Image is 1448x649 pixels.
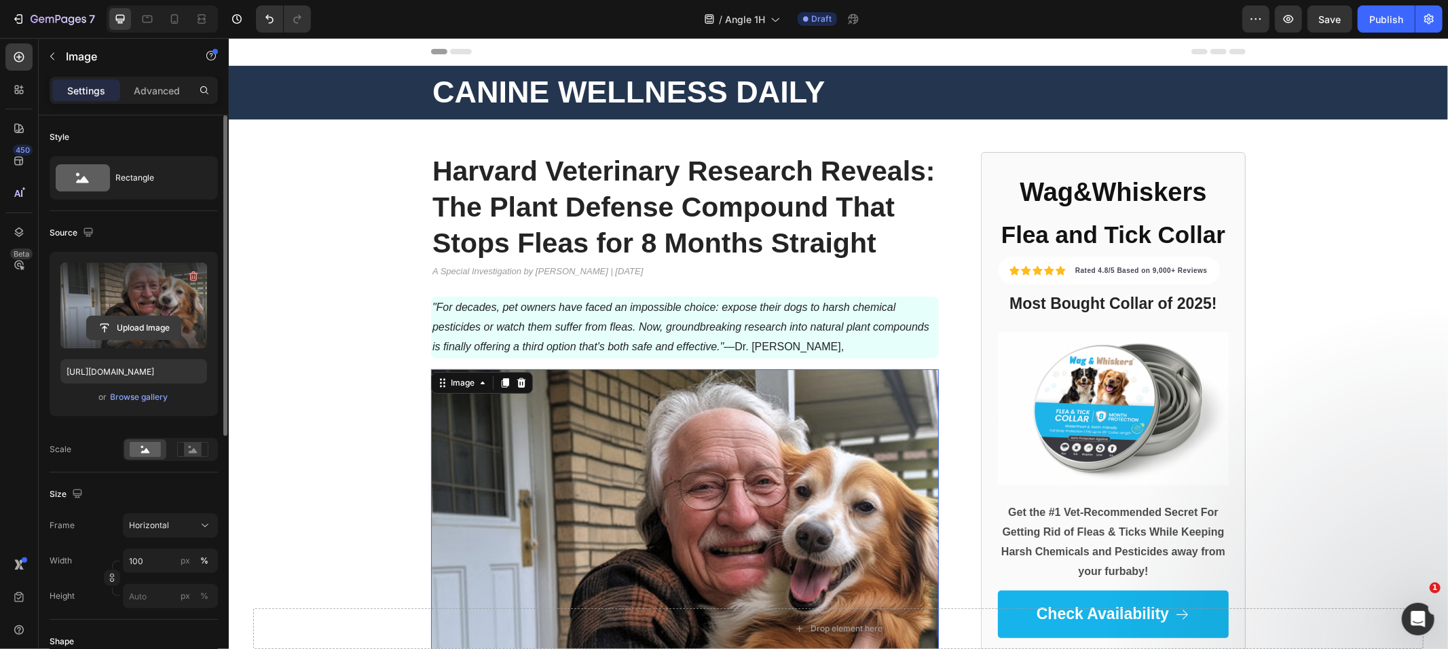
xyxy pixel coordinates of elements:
[89,11,95,27] p: 7
[1402,603,1434,635] iframe: Intercom live chat
[50,224,96,242] div: Source
[769,553,1000,600] a: Check Availability
[1319,14,1341,25] span: Save
[110,390,169,404] button: Browse gallery
[181,555,190,567] div: px
[134,84,180,98] p: Advanced
[50,519,75,532] label: Frame
[1358,5,1415,33] button: Publish
[719,12,722,26] span: /
[811,13,832,25] span: Draft
[204,37,596,71] strong: CANINE WELLNESS DAILY
[256,5,311,33] div: Undo/Redo
[177,588,193,604] button: %
[99,389,107,405] span: or
[181,590,190,602] div: px
[10,248,33,259] div: Beta
[129,519,169,532] span: Horizontal
[808,566,940,587] p: Check Availability
[177,553,193,569] button: %
[115,162,198,193] div: Rectangle
[204,228,414,238] i: A Special Investigation by [PERSON_NAME] | [DATE]
[50,131,69,143] div: Style
[196,553,212,569] button: px
[1430,582,1441,593] span: 1
[204,260,709,318] p: —Dr. [PERSON_NAME],
[50,635,74,648] div: Shape
[200,555,208,567] div: %
[1369,12,1403,26] div: Publish
[582,585,654,596] div: Drop element here
[50,590,75,602] label: Height
[773,183,997,210] span: Flea and Tick Collar
[50,555,72,567] label: Width
[123,549,218,573] input: px%
[229,38,1448,649] iframe: Design area
[769,255,1000,278] h2: Most Bought Collar of 2025!
[196,588,212,604] button: px
[13,145,33,155] div: 450
[769,294,1000,448] img: gempages_572715313389372640-72e2da30-fe5e-48e3-a0ea-4597837cc6a1.png
[219,339,248,351] div: Image
[111,391,168,403] div: Browse gallery
[123,513,218,538] button: Horizontal
[773,468,997,538] strong: Get the #1 Vet-Recommended Secret For Getting Rid of Fleas & Ticks While Keeping Harsh Chemicals ...
[123,584,218,608] input: px%
[67,84,105,98] p: Settings
[66,48,181,64] p: Image
[50,485,86,504] div: Size
[1307,5,1352,33] button: Save
[200,590,208,602] div: %
[204,263,701,314] i: "For decades, pet owners have faced an impossible choice: expose their dogs to harsh chemical pes...
[847,229,979,236] strong: Rated 4.8/5 Based on 9,000+ Reviews
[86,316,181,340] button: Upload Image
[5,5,101,33] button: 7
[60,359,207,384] input: https://example.com/image.jpg
[50,443,71,456] div: Scale
[202,114,710,225] h1: Harvard Veterinary Research Reveals: The Plant Defense Compound That Stops Fleas for 8 Months Str...
[725,12,765,26] span: Angle 1H
[791,140,978,168] span: Wag&Whiskers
